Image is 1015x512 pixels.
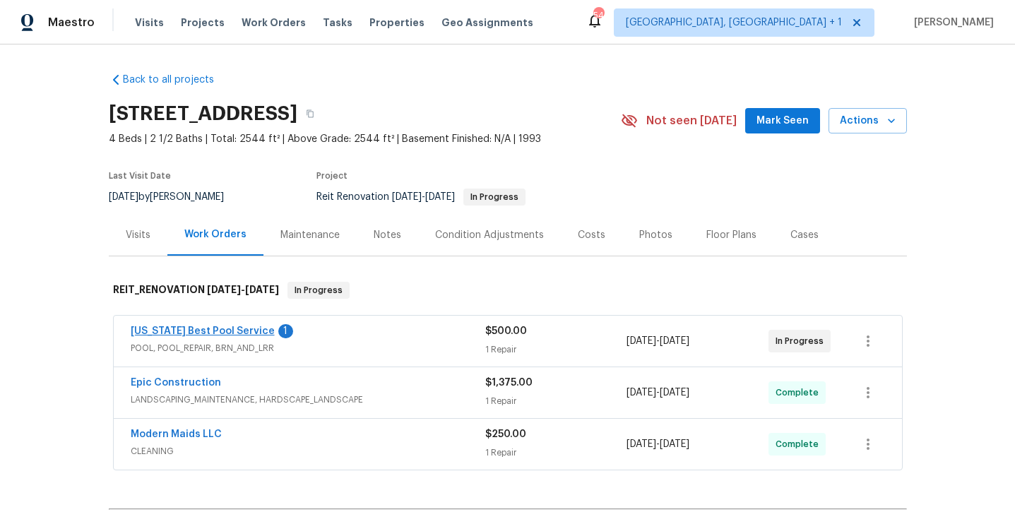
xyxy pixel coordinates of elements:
[184,227,247,242] div: Work Orders
[131,378,221,388] a: Epic Construction
[242,16,306,30] span: Work Orders
[485,326,527,336] span: $500.00
[745,108,820,134] button: Mark Seen
[289,283,348,297] span: In Progress
[369,16,425,30] span: Properties
[109,268,907,313] div: REIT_RENOVATION [DATE]-[DATE]In Progress
[776,334,829,348] span: In Progress
[374,228,401,242] div: Notes
[109,192,138,202] span: [DATE]
[131,444,485,458] span: CLEANING
[109,107,297,121] h2: [STREET_ADDRESS]
[131,429,222,439] a: Modern Maids LLC
[245,285,279,294] span: [DATE]
[425,192,455,202] span: [DATE]
[109,189,241,206] div: by [PERSON_NAME]
[109,132,621,146] span: 4 Beds | 2 1/2 Baths | Total: 2544 ft² | Above Grade: 2544 ft² | Basement Finished: N/A | 1993
[639,228,672,242] div: Photos
[485,446,627,460] div: 1 Repair
[776,386,824,400] span: Complete
[660,388,689,398] span: [DATE]
[316,172,348,180] span: Project
[627,388,656,398] span: [DATE]
[278,324,293,338] div: 1
[435,228,544,242] div: Condition Adjustments
[131,326,275,336] a: [US_STATE] Best Pool Service
[646,114,737,128] span: Not seen [DATE]
[660,439,689,449] span: [DATE]
[829,108,907,134] button: Actions
[131,341,485,355] span: POOL, POOL_REPAIR, BRN_AND_LRR
[627,437,689,451] span: -
[113,282,279,299] h6: REIT_RENOVATION
[109,172,171,180] span: Last Visit Date
[660,336,689,346] span: [DATE]
[485,429,526,439] span: $250.00
[109,73,244,87] a: Back to all projects
[627,439,656,449] span: [DATE]
[135,16,164,30] span: Visits
[316,192,526,202] span: Reit Renovation
[706,228,756,242] div: Floor Plans
[627,336,656,346] span: [DATE]
[840,112,896,130] span: Actions
[323,18,352,28] span: Tasks
[485,378,533,388] span: $1,375.00
[485,394,627,408] div: 1 Repair
[790,228,819,242] div: Cases
[908,16,994,30] span: [PERSON_NAME]
[627,334,689,348] span: -
[207,285,241,294] span: [DATE]
[441,16,533,30] span: Geo Assignments
[392,192,422,202] span: [DATE]
[756,112,809,130] span: Mark Seen
[485,343,627,357] div: 1 Repair
[578,228,605,242] div: Costs
[593,8,603,23] div: 54
[126,228,150,242] div: Visits
[48,16,95,30] span: Maestro
[280,228,340,242] div: Maintenance
[392,192,455,202] span: -
[626,16,842,30] span: [GEOGRAPHIC_DATA], [GEOGRAPHIC_DATA] + 1
[465,193,524,201] span: In Progress
[776,437,824,451] span: Complete
[297,101,323,126] button: Copy Address
[627,386,689,400] span: -
[207,285,279,294] span: -
[131,393,485,407] span: LANDSCAPING_MAINTENANCE, HARDSCAPE_LANDSCAPE
[181,16,225,30] span: Projects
